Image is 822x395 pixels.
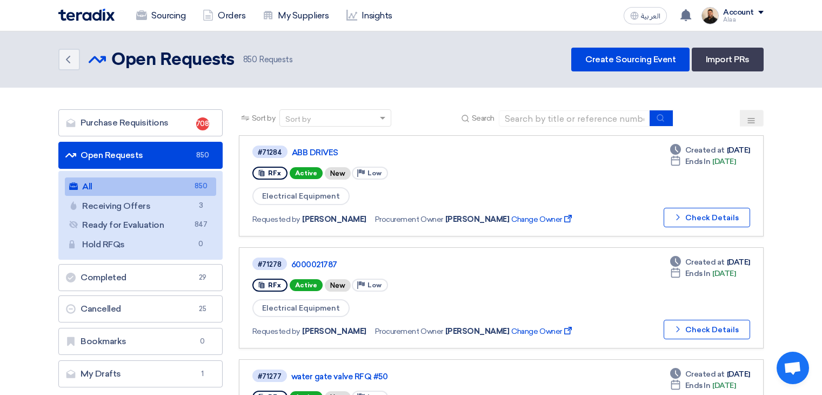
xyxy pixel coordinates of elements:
[692,48,764,71] a: Import PRs
[243,55,257,64] span: 850
[196,272,209,283] span: 29
[195,239,208,250] span: 0
[252,326,300,337] span: Requested by
[723,17,764,23] div: Alaa
[685,380,711,391] span: Ends In
[196,336,209,347] span: 0
[58,360,223,387] a: My Drafts1
[670,156,736,167] div: [DATE]
[290,167,323,179] span: Active
[268,281,281,289] span: RFx
[292,148,562,157] a: ABB DRIVES
[664,320,750,339] button: Check Details
[511,326,573,337] span: Change Owner
[777,352,809,384] a: Open chat
[701,7,719,24] img: MAA_1717931611039.JPG
[723,8,754,17] div: Account
[670,368,750,380] div: [DATE]
[65,216,216,234] a: Ready for Evaluation
[196,304,209,314] span: 25
[195,219,208,231] span: 847
[194,4,254,28] a: Orders
[128,4,194,28] a: Sourcing
[58,109,223,136] a: Purchase Requisitions708
[641,12,660,20] span: العربية
[196,368,209,379] span: 1
[65,197,216,215] a: Receiving Offers
[302,214,366,225] span: [PERSON_NAME]
[685,368,725,380] span: Created at
[367,281,382,289] span: Low
[291,260,562,269] a: 6000021787
[325,167,351,180] div: New
[268,169,281,177] span: RFx
[258,149,282,156] div: #71284
[111,49,235,71] h2: Open Requests
[685,268,711,279] span: Ends In
[445,326,510,337] span: [PERSON_NAME]
[195,181,208,192] span: 850
[252,214,300,225] span: Requested by
[375,214,443,225] span: Procurement Owner
[670,256,750,268] div: [DATE]
[367,169,382,177] span: Low
[195,200,208,212] span: 3
[252,113,276,124] span: Sort by
[670,268,736,279] div: [DATE]
[65,177,216,196] a: All
[472,113,494,124] span: Search
[302,326,366,337] span: [PERSON_NAME]
[285,114,311,125] div: Sort by
[685,256,725,268] span: Created at
[58,328,223,355] a: Bookmarks0
[65,235,216,254] a: Hold RFQs
[685,144,725,156] span: Created at
[254,4,337,28] a: My Suppliers
[670,144,750,156] div: [DATE]
[252,187,350,205] span: Electrical Equipment
[664,208,750,227] button: Check Details
[252,299,350,317] span: Electrical Equipment
[624,7,667,24] button: العربية
[571,48,690,71] a: Create Sourcing Event
[58,9,115,21] img: Teradix logo
[58,264,223,291] a: Completed29
[258,373,282,380] div: #71277
[258,261,282,268] div: #71278
[499,110,650,127] input: Search by title or reference number
[670,380,736,391] div: [DATE]
[58,295,223,322] a: Cancelled25
[511,214,573,225] span: Change Owner
[325,279,351,292] div: New
[375,326,443,337] span: Procurement Owner
[445,214,510,225] span: [PERSON_NAME]
[243,54,293,66] span: Requests
[58,142,223,169] a: Open Requests850
[291,372,562,381] a: water gate valve RFQ #50
[290,279,323,291] span: Active
[338,4,401,28] a: Insights
[685,156,711,167] span: Ends In
[196,117,209,130] span: 708
[196,150,209,161] span: 850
